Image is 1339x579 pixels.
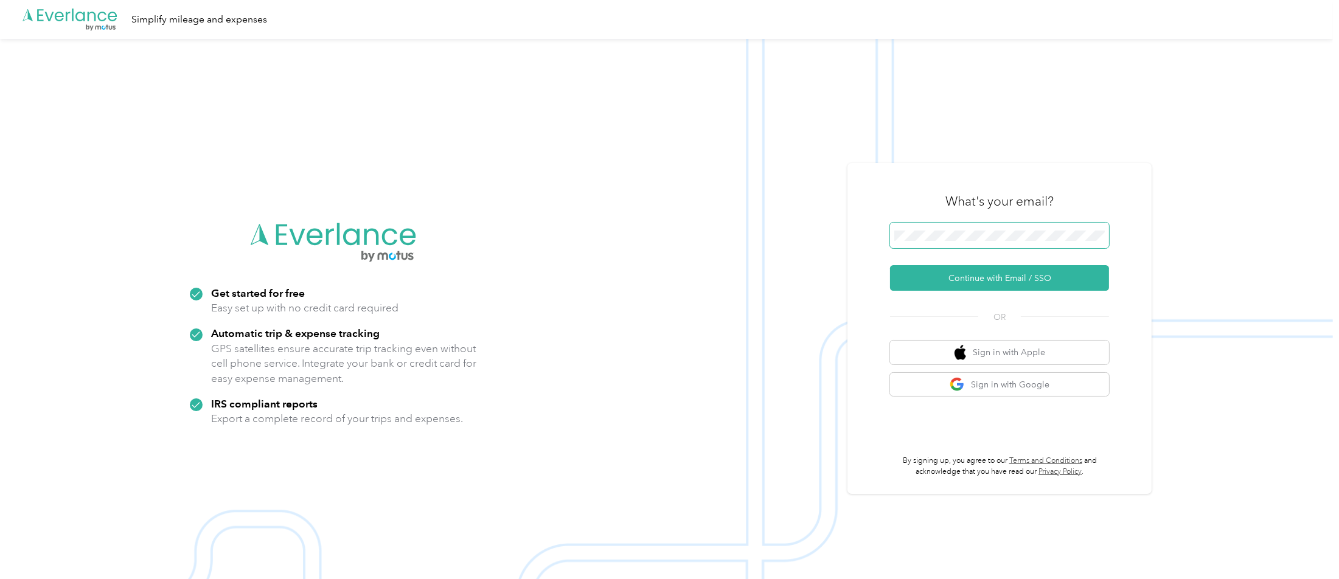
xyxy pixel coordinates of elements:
[211,397,318,410] strong: IRS compliant reports
[1038,467,1082,476] a: Privacy Policy
[211,341,477,386] p: GPS satellites ensure accurate trip tracking even without cell phone service. Integrate your bank...
[890,341,1109,364] button: apple logoSign in with Apple
[1009,456,1082,465] a: Terms and Conditions
[890,373,1109,397] button: google logoSign in with Google
[211,411,463,426] p: Export a complete record of your trips and expenses.
[890,265,1109,291] button: Continue with Email / SSO
[211,300,398,316] p: Easy set up with no credit card required
[890,456,1109,477] p: By signing up, you agree to our and acknowledge that you have read our .
[978,311,1021,324] span: OR
[131,12,267,27] div: Simplify mileage and expenses
[211,327,380,339] strong: Automatic trip & expense tracking
[945,193,1054,210] h3: What's your email?
[950,377,965,392] img: google logo
[211,286,305,299] strong: Get started for free
[955,345,967,360] img: apple logo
